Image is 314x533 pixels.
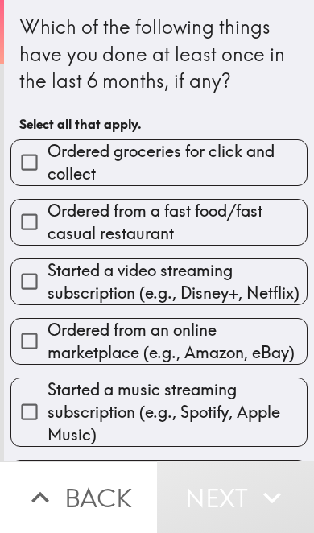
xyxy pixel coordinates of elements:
span: Ordered from an online marketplace (e.g., Amazon, eBay) [48,319,307,364]
button: Ordered groceries for click and collect [11,140,307,185]
span: Ordered groceries for click and collect [48,140,307,185]
button: Ordered from a fast food/fast casual restaurant [11,200,307,245]
button: Started a video streaming subscription (e.g., Disney+, Netflix) [11,259,307,304]
button: Next [157,461,314,533]
h6: Select all that apply. [19,115,299,133]
div: Which of the following things have you done at least once in the last 6 months, if any? [19,14,299,95]
button: Ordered from an online marketplace (e.g., Amazon, eBay) [11,319,307,364]
span: Started a video streaming subscription (e.g., Disney+, Netflix) [48,259,307,304]
span: Started a music streaming subscription (e.g., Spotify, Apple Music) [48,378,307,446]
button: Started a music streaming subscription (e.g., Spotify, Apple Music) [11,378,307,446]
span: Ordered from a fast food/fast casual restaurant [48,200,307,245]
